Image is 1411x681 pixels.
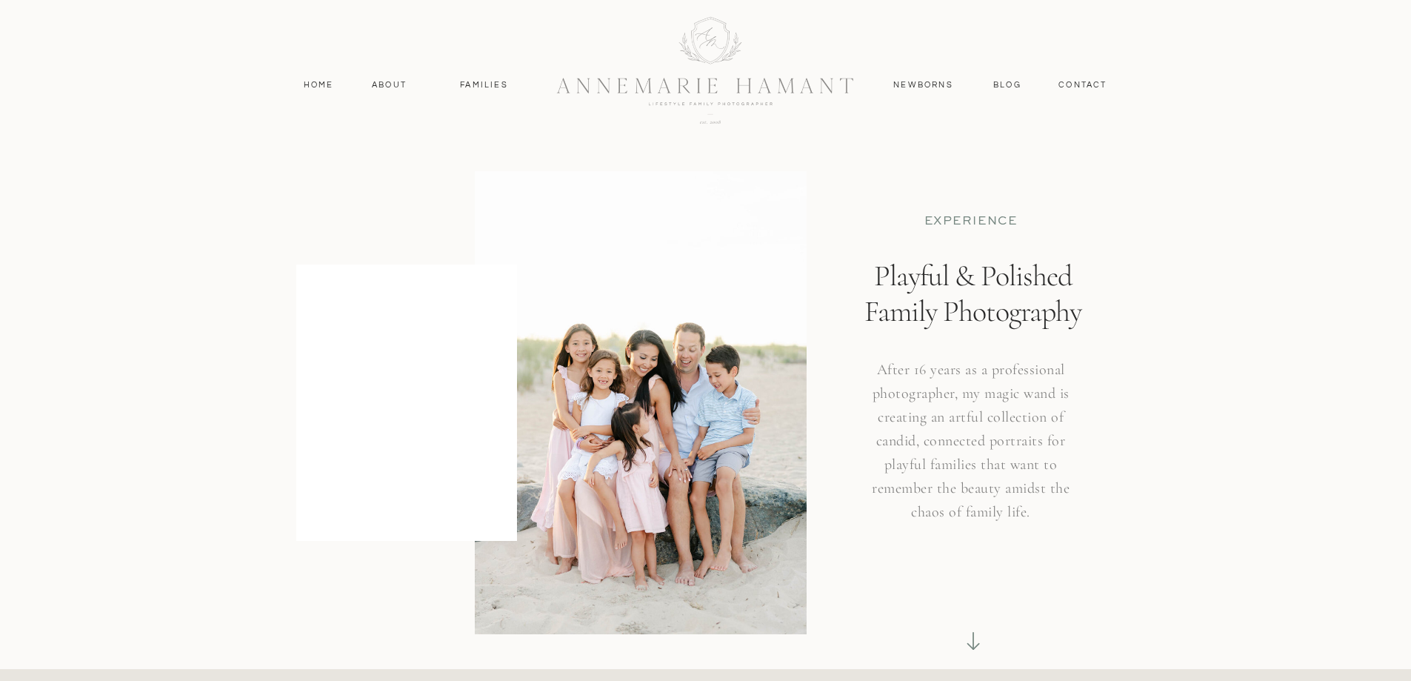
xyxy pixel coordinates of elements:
[990,79,1025,92] a: Blog
[862,358,1080,548] h3: After 16 years as a professional photographer, my magic wand is creating an artful collection of ...
[451,79,518,92] a: Families
[853,258,1094,393] h1: Playful & Polished Family Photography
[1051,79,1115,92] a: contact
[880,213,1062,229] p: EXPERIENCE
[297,79,341,92] a: Home
[368,79,411,92] a: About
[888,79,959,92] a: Newborns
